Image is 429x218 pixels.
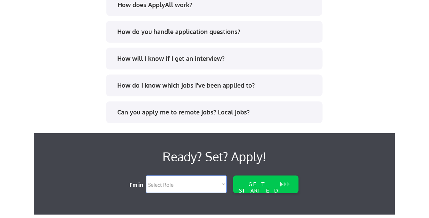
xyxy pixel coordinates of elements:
[238,181,281,194] div: GET STARTED
[117,54,316,63] div: How will I know if I get an interview?
[117,108,316,116] div: Can you apply me to remote jobs? Local jobs?
[129,181,148,188] div: I'm in
[117,81,316,90] div: How do I know which jobs I've been applied to?
[117,28,316,36] div: How do you handle application questions?
[118,1,316,9] div: How does ApplyAll work?
[129,147,300,166] div: Ready? Set? Apply!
